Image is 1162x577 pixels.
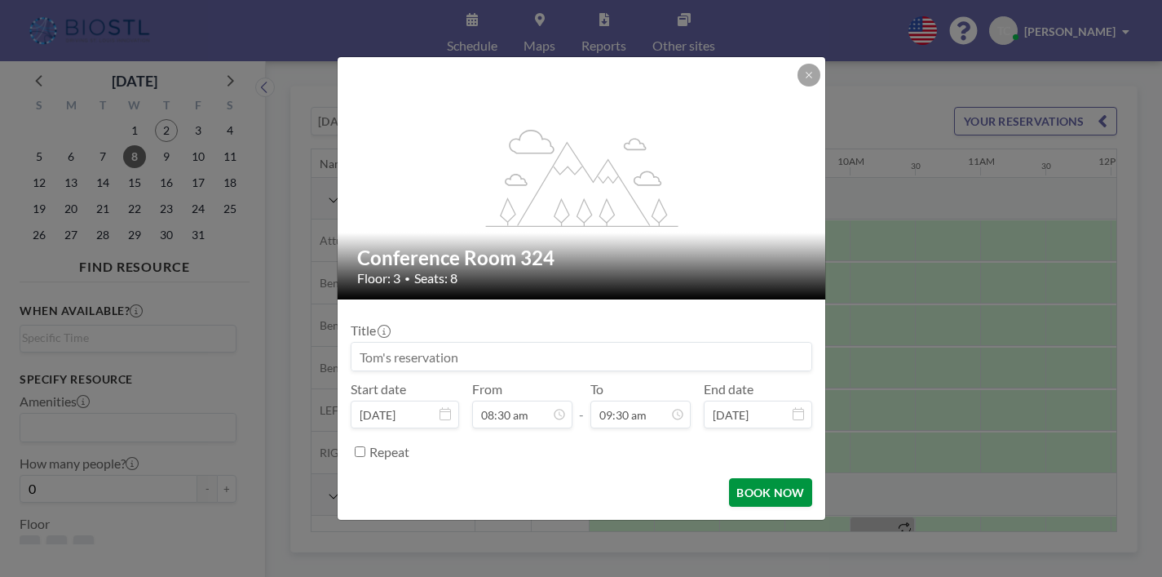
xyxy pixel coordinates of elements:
[485,128,678,226] g: flex-grow: 1.2;
[369,444,409,460] label: Repeat
[414,270,457,286] span: Seats: 8
[590,381,603,397] label: To
[357,270,400,286] span: Floor: 3
[579,387,584,423] span: -
[404,273,410,285] span: •
[729,478,811,507] button: BOOK NOW
[351,381,406,397] label: Start date
[472,381,502,397] label: From
[351,322,389,339] label: Title
[357,246,807,270] h2: Conference Room 324
[704,381,753,397] label: End date
[351,343,811,371] input: Tom's reservation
